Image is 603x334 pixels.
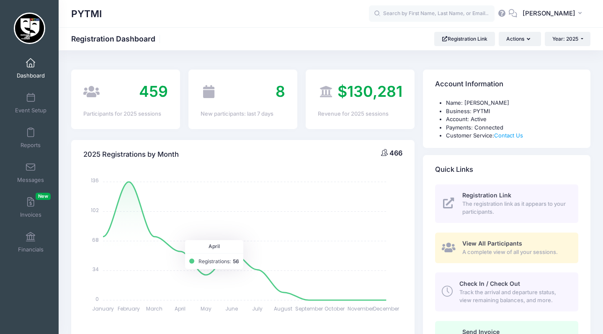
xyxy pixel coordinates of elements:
span: Financials [18,246,44,253]
tspan: June [226,305,238,312]
a: Messages [11,158,51,187]
span: Messages [17,176,44,184]
a: Event Setup [11,88,51,118]
span: 466 [389,149,402,157]
input: Search by First Name, Last Name, or Email... [369,5,495,22]
span: 8 [276,82,285,101]
button: Year: 2025 [545,32,590,46]
tspan: February [118,305,140,312]
span: Invoices [20,211,41,218]
a: Registration Link The registration link as it appears to your participants. [435,184,578,223]
li: Name: [PERSON_NAME] [446,99,578,107]
li: Business: PYTMI [446,107,578,116]
span: 459 [139,82,168,101]
a: Check In / Check Out Track the arrival and departure status, view remaining balances, and more. [435,272,578,311]
h4: 2025 Registrations by Month [83,142,179,166]
tspan: August [274,305,293,312]
tspan: September [295,305,323,312]
li: Payments: Connected [446,124,578,132]
span: [PERSON_NAME] [523,9,575,18]
li: Customer Service: [446,132,578,140]
tspan: 136 [91,177,99,184]
span: The registration link as it appears to your participants. [462,200,569,216]
button: [PERSON_NAME] [517,4,590,23]
a: Contact Us [494,132,523,139]
a: Dashboard [11,54,51,83]
tspan: May [201,305,211,312]
a: View All Participants A complete view of all your sessions. [435,233,578,263]
span: Check In / Check Out [459,280,520,287]
h1: PYTMI [71,4,102,23]
tspan: March [147,305,163,312]
a: Reports [11,123,51,153]
span: Registration Link [462,192,511,199]
tspan: October [325,305,345,312]
a: InvoicesNew [11,193,51,222]
span: Event Setup [15,107,46,114]
span: Reports [21,142,41,149]
div: Revenue for 2025 sessions [318,110,402,118]
tspan: November [348,305,374,312]
h1: Registration Dashboard [71,34,162,43]
span: A complete view of all your sessions. [462,248,569,256]
span: $130,281 [338,82,402,101]
span: Year: 2025 [552,36,578,42]
tspan: 68 [92,236,99,243]
tspan: April [175,305,186,312]
tspan: December [374,305,400,312]
span: New [36,193,51,200]
span: View All Participants [462,240,522,247]
tspan: 34 [93,266,99,273]
h4: Quick Links [435,158,473,181]
div: New participants: last 7 days [201,110,285,118]
img: PYTMI [14,13,45,44]
li: Account: Active [446,115,578,124]
a: Financials [11,228,51,257]
tspan: July [253,305,263,312]
div: Participants for 2025 sessions [83,110,168,118]
tspan: 102 [91,207,99,214]
tspan: January [92,305,114,312]
h4: Account Information [435,72,503,96]
a: Registration Link [434,32,495,46]
tspan: 0 [95,295,99,302]
span: Track the arrival and departure status, view remaining balances, and more. [459,288,569,305]
span: Dashboard [17,72,45,79]
button: Actions [499,32,541,46]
